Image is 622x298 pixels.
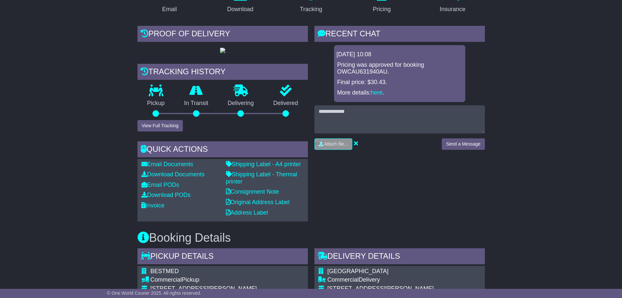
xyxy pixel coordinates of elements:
[327,276,359,283] span: Commercial
[371,89,383,96] a: here
[151,276,276,284] div: Pickup
[300,5,322,14] div: Tracking
[141,192,191,198] a: Download PODs
[137,120,183,131] button: View Full Tracking
[263,100,308,107] p: Delivered
[226,209,268,216] a: Address Label
[162,5,177,14] div: Email
[141,161,193,167] a: Email Documents
[174,100,218,107] p: In Transit
[220,48,225,53] img: GetPodImage
[337,89,462,96] p: More details: .
[137,64,308,81] div: Tracking history
[227,5,253,14] div: Download
[226,188,279,195] a: Consignment Note
[327,276,453,284] div: Delivery
[137,231,485,244] h3: Booking Details
[373,5,391,14] div: Pricing
[151,268,179,274] span: BESTMED
[337,79,462,86] p: Final price: $30.43.
[137,248,308,266] div: Pickup Details
[337,51,463,58] div: [DATE] 10:08
[137,100,175,107] p: Pickup
[151,285,276,292] div: [STREET_ADDRESS][PERSON_NAME]
[141,202,165,209] a: Invoice
[440,5,466,14] div: Insurance
[314,248,485,266] div: Delivery Details
[226,171,297,185] a: Shipping Label - Thermal printer
[137,26,308,44] div: Proof of Delivery
[218,100,264,107] p: Delivering
[107,290,201,296] span: © One World Courier 2025. All rights reserved.
[327,268,389,274] span: [GEOGRAPHIC_DATA]
[141,182,179,188] a: Email PODs
[151,276,182,283] span: Commercial
[327,285,453,292] div: [STREET_ADDRESS][PERSON_NAME]
[226,161,301,167] a: Shipping Label - A4 printer
[137,141,308,159] div: Quick Actions
[337,61,462,76] p: Pricing was approved for booking OWCAU631940AU.
[226,199,290,205] a: Original Address Label
[442,138,485,150] button: Send a Message
[314,26,485,44] div: RECENT CHAT
[141,171,205,178] a: Download Documents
